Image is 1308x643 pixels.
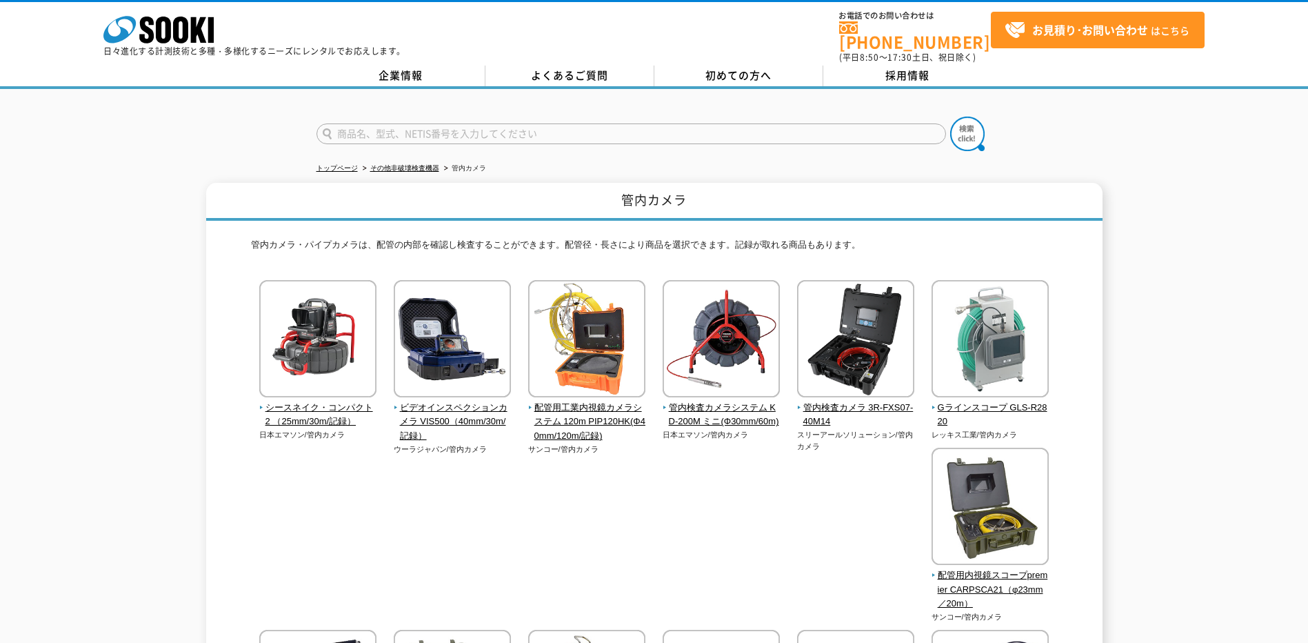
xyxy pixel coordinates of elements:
span: はこちら [1005,20,1189,41]
input: 商品名、型式、NETIS番号を入力してください [316,123,946,144]
a: その他非破壊検査機器 [370,164,439,172]
p: 日本エマソン/管内カメラ [663,429,781,441]
img: ビデオインスペクションカメラ VIS500（40mm/30m/記録） [394,280,511,401]
span: 管内検査カメラシステム KD-200M ミニ(Φ30mm/60m) [663,401,781,430]
span: ビデオインスペクションカメラ VIS500（40mm/30m/記録） [394,401,512,444]
a: トップページ [316,164,358,172]
a: お見積り･お問い合わせはこちら [991,12,1205,48]
a: 配管用内視鏡スコープpremier CARPSCA21（φ23mm／20m） [932,555,1049,611]
p: レッキス工業/管内カメラ [932,429,1049,441]
a: 初めての方へ [654,66,823,86]
span: 8:50 [860,51,879,63]
img: btn_search.png [950,117,985,151]
a: よくあるご質問 [485,66,654,86]
img: 配管用工業内視鏡カメラシステム 120m PIP120HK(Φ40mm/120m/記録) [528,280,645,401]
img: 管内検査カメラシステム KD-200M ミニ(Φ30mm/60m) [663,280,780,401]
span: シースネイク・コンパクト2 （25mm/30m/記録） [259,401,377,430]
p: 管内カメラ・パイプカメラは、配管の内部を確認し検査することができます。配管径・長さにより商品を選択できます。記録が取れる商品もあります。 [251,238,1058,259]
a: ビデオインスペクションカメラ VIS500（40mm/30m/記録） [394,388,512,444]
h1: 管内カメラ [206,183,1103,221]
span: 管内検査カメラ 3R-FXS07-40M14 [797,401,915,430]
span: 初めての方へ [705,68,772,83]
a: Gラインスコープ GLS-R2820 [932,388,1049,429]
img: 配管用内視鏡スコープpremier CARPSCA21（φ23mm／20m） [932,448,1049,568]
a: 管内検査カメラ 3R-FXS07-40M14 [797,388,915,429]
img: シースネイク・コンパクト2 （25mm/30m/記録） [259,280,376,401]
img: Gラインスコープ GLS-R2820 [932,280,1049,401]
span: 17:30 [887,51,912,63]
span: (平日 ～ 土日、祝日除く) [839,51,976,63]
a: シースネイク・コンパクト2 （25mm/30m/記録） [259,388,377,429]
strong: お見積り･お問い合わせ [1032,21,1148,38]
p: ウーラジャパン/管内カメラ [394,444,512,455]
span: 配管用工業内視鏡カメラシステム 120m PIP120HK(Φ40mm/120m/記録) [528,401,646,444]
p: 日本エマソン/管内カメラ [259,429,377,441]
a: 管内検査カメラシステム KD-200M ミニ(Φ30mm/60m) [663,388,781,429]
span: お電話でのお問い合わせは [839,12,991,20]
p: スリーアールソリューション/管内カメラ [797,429,915,452]
a: 採用情報 [823,66,992,86]
a: 配管用工業内視鏡カメラシステム 120m PIP120HK(Φ40mm/120m/記録) [528,388,646,444]
p: サンコー/管内カメラ [932,611,1049,623]
span: 配管用内視鏡スコープpremier CARPSCA21（φ23mm／20m） [932,568,1049,611]
p: サンコー/管内カメラ [528,444,646,455]
a: [PHONE_NUMBER] [839,21,991,50]
li: 管内カメラ [441,161,486,176]
p: 日々進化する計測技術と多種・多様化するニーズにレンタルでお応えします。 [103,47,405,55]
span: Gラインスコープ GLS-R2820 [932,401,1049,430]
img: 管内検査カメラ 3R-FXS07-40M14 [797,280,914,401]
a: 企業情報 [316,66,485,86]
